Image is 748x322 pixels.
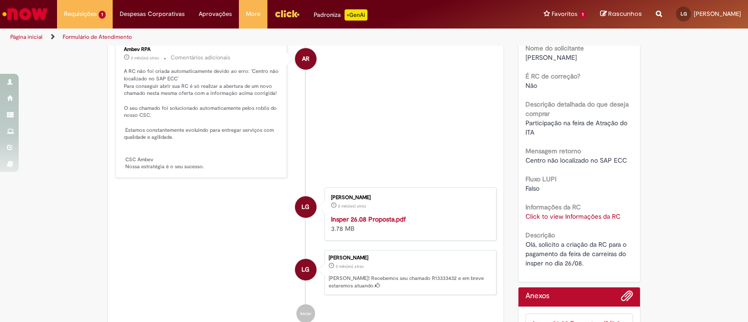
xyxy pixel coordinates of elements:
[274,7,300,21] img: click_logo_yellow_360x200.png
[525,212,620,221] a: Click to view Informações da RC
[525,53,577,62] span: [PERSON_NAME]
[246,9,260,19] span: More
[525,203,581,211] b: Informações da RC
[302,196,309,218] span: LG
[131,55,159,61] time: 29/07/2025 14:04:36
[295,259,316,280] div: Larissa Giansante
[64,9,97,19] span: Requisições
[120,9,185,19] span: Despesas Corporativas
[331,215,406,223] a: Insper 26.08 Proposta.pdf
[331,195,487,200] div: [PERSON_NAME]
[336,264,364,269] span: 2 mês(es) atrás
[694,10,741,18] span: [PERSON_NAME]
[600,10,642,19] a: Rascunhos
[124,47,280,52] div: Ambev RPA
[681,11,687,17] span: LG
[338,203,366,209] span: 2 mês(es) atrás
[608,9,642,18] span: Rascunhos
[621,290,633,307] button: Adicionar anexos
[314,9,367,21] div: Padroniza
[329,255,491,261] div: [PERSON_NAME]
[525,81,537,90] span: Não
[579,11,586,19] span: 1
[525,72,580,80] b: É RC de correção?
[295,196,316,218] div: Larissa Giansante
[525,184,539,193] span: Falso
[199,9,232,19] span: Aprovações
[7,29,492,46] ul: Trilhas de página
[552,9,577,19] span: Favoritos
[525,240,628,267] span: Olá, solicito a criação da RC para o pagamento da feira de carreiras do insper no dia 26/08.
[336,264,364,269] time: 29/07/2025 14:03:25
[525,175,556,183] b: Fluxo LUPI
[1,5,49,23] img: ServiceNow
[525,156,627,165] span: Centro não localizado no SAP ECC
[525,147,581,155] b: Mensagem retorno
[345,9,367,21] p: +GenAi
[63,33,132,41] a: Formulário de Atendimento
[331,215,487,233] div: 3.78 MB
[115,250,496,295] li: Larissa Giansante
[525,231,555,239] b: Descrição
[338,203,366,209] time: 29/07/2025 14:02:55
[295,48,316,70] div: Ambev RPA
[124,68,280,171] p: A RC não foi criada automaticamente devido ao erro: 'Centro não localizado no SAP ECC' Para conse...
[131,55,159,61] span: 2 mês(es) atrás
[302,258,309,281] span: LG
[525,292,549,301] h2: Anexos
[329,275,491,289] p: [PERSON_NAME]! Recebemos seu chamado R13333432 e em breve estaremos atuando.
[171,54,230,62] small: Comentários adicionais
[525,100,629,118] b: Descrição detalhada do que deseja comprar
[302,48,309,70] span: AR
[525,44,584,52] b: Nome do solicitante
[99,11,106,19] span: 1
[525,119,629,136] span: Participação na feira de Atração do ITA
[10,33,43,41] a: Página inicial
